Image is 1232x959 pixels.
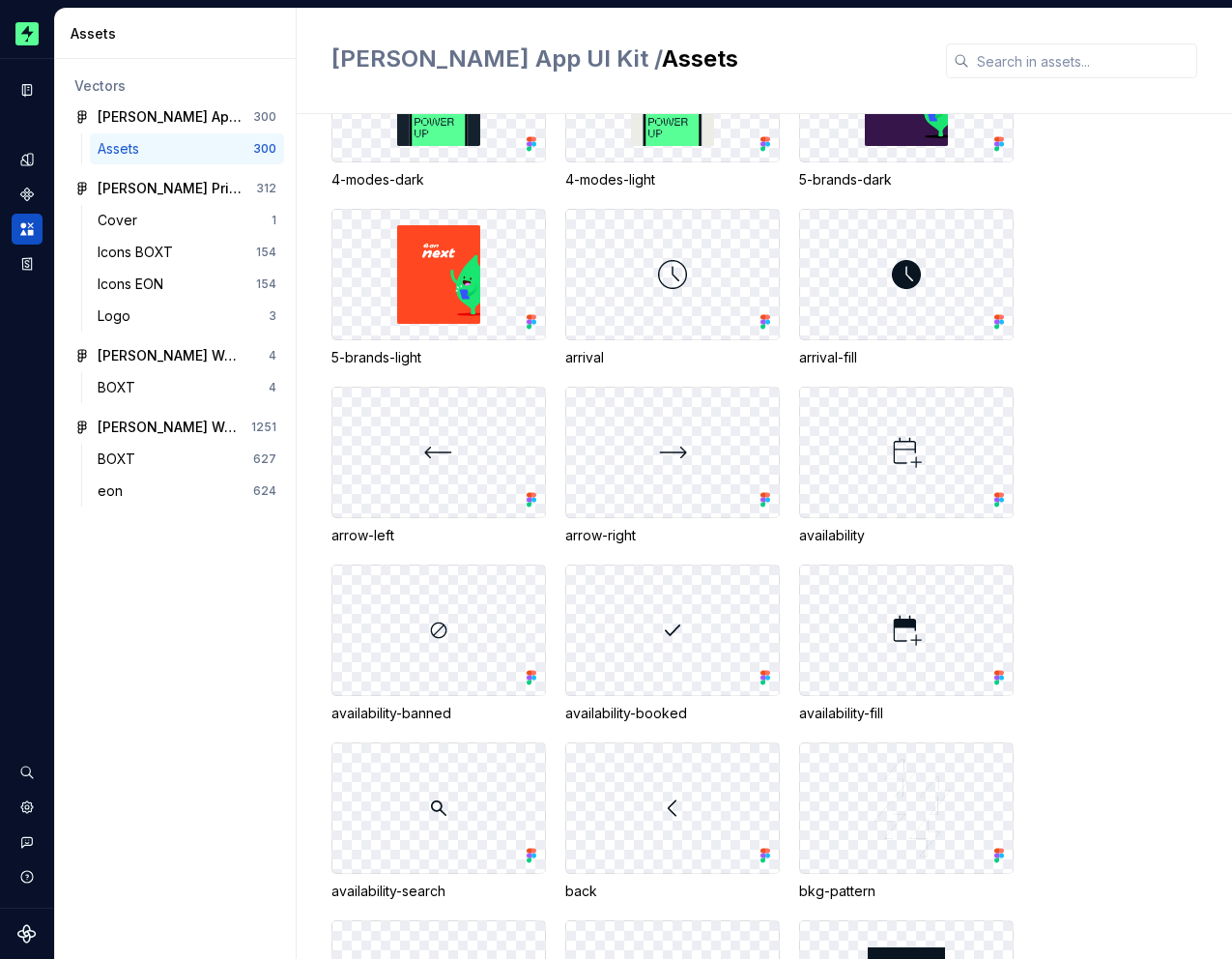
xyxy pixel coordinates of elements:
[90,237,284,268] a: Icons BOXT154
[98,306,138,326] div: Logo
[269,308,276,324] div: 3
[12,74,43,105] a: Documentation
[253,141,276,157] div: 300
[565,704,780,723] div: availability-booked
[565,526,780,545] div: arrow-right
[17,924,37,944] svg: Supernova Logo
[12,827,43,857] button: Contact support
[331,882,546,901] div: availability-search
[799,170,1014,189] div: 5-brands-dark
[67,340,284,371] a: [PERSON_NAME] Web Imagery4
[74,76,276,96] div: Vectors
[331,170,546,189] div: 4-modes-dark
[799,526,1014,545] div: availability
[90,269,284,300] a: Icons EON154
[90,205,284,236] a: Cover1
[799,348,1014,367] div: arrival-fill
[98,179,242,198] div: [PERSON_NAME] Primitives
[12,144,43,175] a: Design tokens
[67,173,284,204] a: [PERSON_NAME] Primitives312
[12,757,43,788] button: Search ⌘K
[253,109,276,125] div: 300
[799,704,1014,723] div: availability-fill
[98,418,242,437] div: [PERSON_NAME] Web UI Kit
[256,245,276,260] div: 154
[98,211,145,230] div: Cover
[12,248,43,279] a: Storybook stories
[71,24,288,44] div: Assets
[272,213,276,228] div: 1
[331,44,662,73] span: [PERSON_NAME] App UI Kit /
[98,346,242,365] div: [PERSON_NAME] Web Imagery
[98,107,242,127] div: [PERSON_NAME] App UI Kit
[90,444,284,475] a: BOXT627
[269,380,276,395] div: 4
[98,450,143,469] div: BOXT
[331,348,546,367] div: 5-brands-light
[98,139,147,159] div: Assets
[15,22,39,45] img: f96ba1ec-f50a-46f8-b004-b3e0575dda59.png
[98,275,171,294] div: Icons EON
[12,792,43,823] a: Settings
[67,412,284,443] a: [PERSON_NAME] Web UI Kit1251
[269,348,276,363] div: 4
[98,243,181,262] div: Icons BOXT
[331,704,546,723] div: availability-banned
[256,181,276,196] div: 312
[256,276,276,292] div: 154
[98,378,143,397] div: BOXT
[969,44,1197,78] input: Search in assets...
[799,882,1014,901] div: bkg-pattern
[253,451,276,467] div: 627
[67,102,284,132] a: [PERSON_NAME] App UI Kit300
[90,301,284,332] a: Logo3
[12,179,43,210] a: Components
[565,170,780,189] div: 4-modes-light
[253,483,276,499] div: 624
[90,372,284,403] a: BOXT4
[331,526,546,545] div: arrow-left
[90,476,284,507] a: eon624
[565,882,780,901] div: back
[98,481,130,501] div: eon
[12,214,43,245] a: Assets
[90,133,284,164] a: Assets300
[331,44,738,74] h2: Assets
[565,348,780,367] div: arrival
[251,420,276,435] div: 1251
